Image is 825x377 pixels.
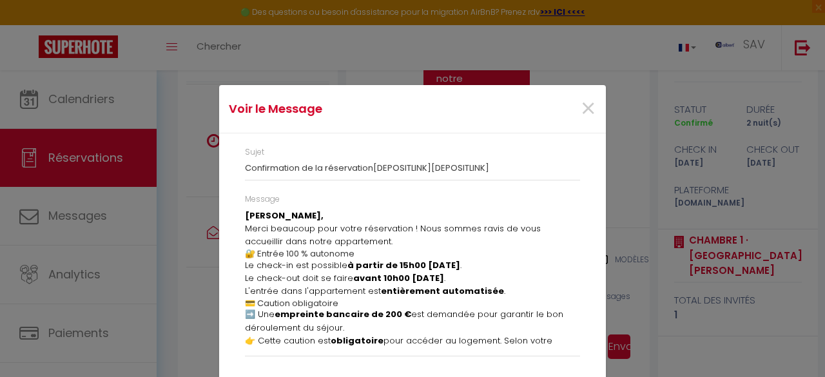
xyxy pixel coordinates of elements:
[347,259,460,271] strong: à partir de 15h00 [DATE]
[245,146,264,159] label: Sujet
[245,259,580,285] p: Le check-in est possible . Le check-out doit se faire .
[245,285,580,298] p: L'entrée dans l'appartement est .
[245,298,580,309] h3: 💳 Caution obligatoire
[229,100,468,118] h4: Voir le Message
[580,90,596,128] span: ×
[245,222,580,249] p: Merci beaucoup pour votre réservation ! Nous sommes ravis de vous accueillir dans notre appartement.
[275,308,411,320] strong: empreinte bancaire de 200 €
[245,193,280,206] label: Message
[381,285,504,297] strong: entièrement automatisée
[580,95,596,123] button: Close
[245,163,580,173] h3: Confirmation de la réservation[DEPOSITLINK][DEPOSITLINK]
[245,209,324,222] strong: [PERSON_NAME],
[245,249,580,259] h3: 🔐 Entrée 100 % autonome
[331,334,383,347] strong: obligatoire
[353,272,444,284] strong: avant 10h00 [DATE]
[245,308,580,361] p: ➡️ Une est demandée pour garantir le bon déroulement du séjour. 👉 Cette caution est pour accéder ...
